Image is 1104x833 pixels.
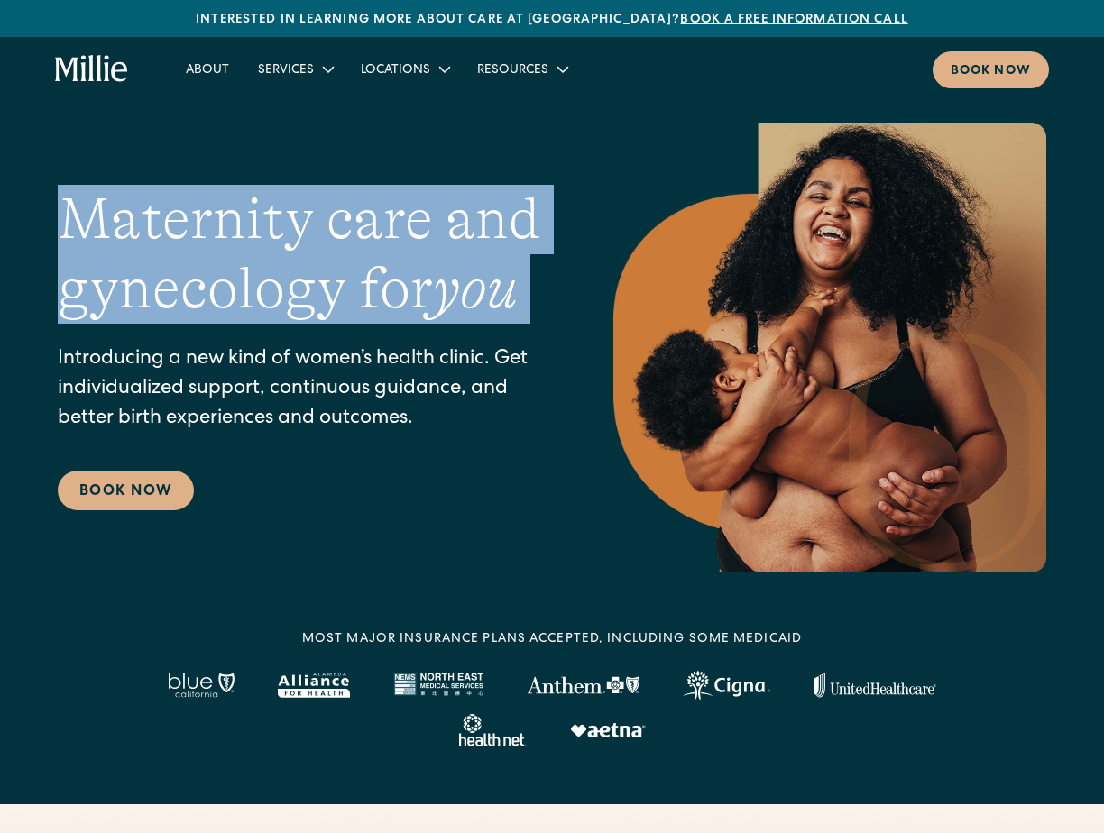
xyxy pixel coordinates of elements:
[683,671,770,700] img: Cigna logo
[346,54,463,84] div: Locations
[258,61,314,80] div: Services
[570,723,646,737] img: Aetna logo
[680,14,907,26] a: Book a free information call
[393,673,483,698] img: North East Medical Services logo
[171,54,244,84] a: About
[459,714,527,746] img: Healthnet logo
[58,345,541,435] p: Introducing a new kind of women’s health clinic. Get individualized support, continuous guidance,...
[168,673,235,698] img: Blue California logo
[527,676,639,694] img: Anthem Logo
[951,62,1031,81] div: Book now
[613,123,1046,572] img: Smiling mother with her baby in arms, celebrating body positivity and the nurturing bond of postp...
[477,61,548,80] div: Resources
[302,630,802,649] div: MOST MAJOR INSURANCE PLANS ACCEPTED, INCLUDING some MEDICAID
[463,54,581,84] div: Resources
[361,61,430,80] div: Locations
[58,185,541,324] h1: Maternity care and gynecology for
[55,55,128,84] a: home
[814,673,936,698] img: United Healthcare logo
[244,54,346,84] div: Services
[278,673,349,698] img: Alameda Alliance logo
[433,256,518,321] em: you
[933,51,1049,88] a: Book now
[58,471,194,510] a: Book Now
